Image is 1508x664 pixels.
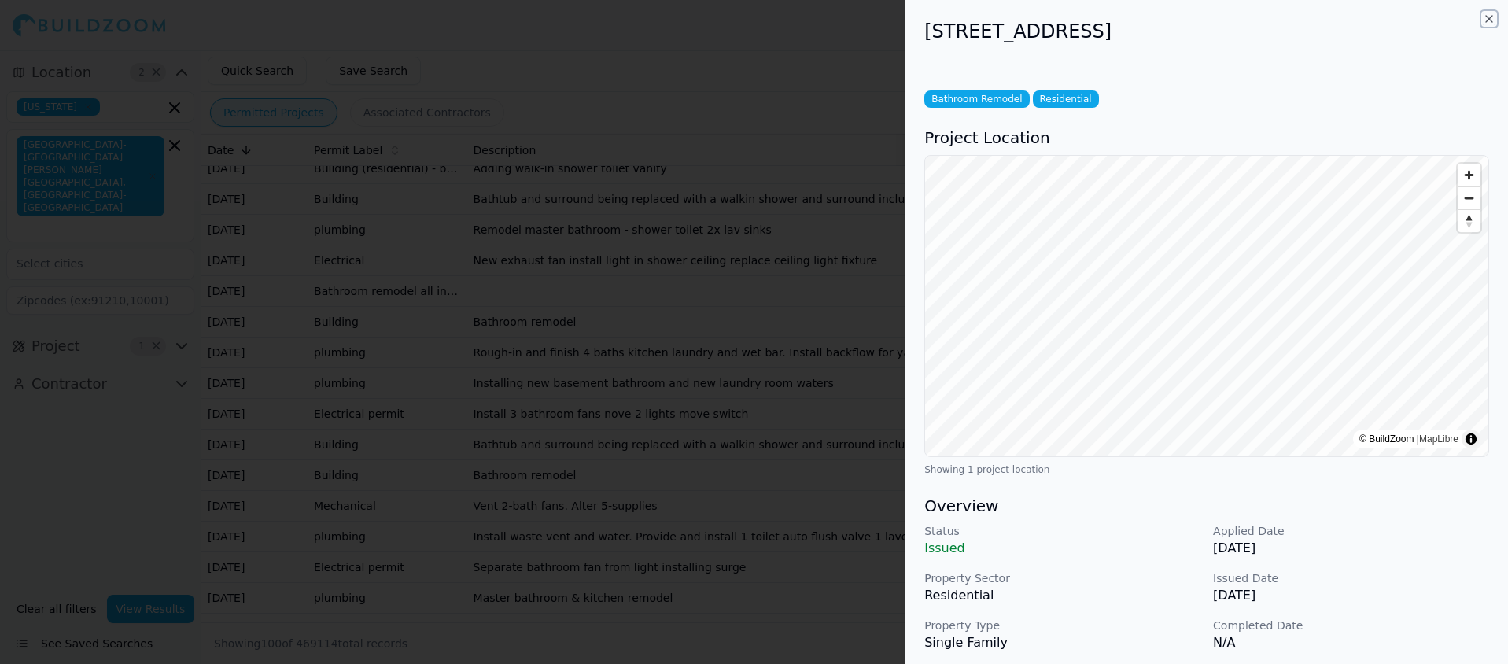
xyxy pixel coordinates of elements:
[1458,209,1480,232] button: Reset bearing to north
[924,19,1489,44] h2: [STREET_ADDRESS]
[1213,523,1489,539] p: Applied Date
[1213,586,1489,605] p: [DATE]
[924,523,1200,539] p: Status
[924,633,1200,652] p: Single Family
[1419,433,1458,445] a: MapLibre
[924,90,1029,108] span: Bathroom Remodel
[924,586,1200,605] p: Residential
[924,495,1489,517] h3: Overview
[1458,164,1480,186] button: Zoom in
[1213,618,1489,633] p: Completed Date
[924,463,1489,476] div: Showing 1 project location
[1213,539,1489,558] p: [DATE]
[1213,570,1489,586] p: Issued Date
[1458,186,1480,209] button: Zoom out
[925,156,1488,456] canvas: Map
[924,539,1200,558] p: Issued
[1033,90,1099,108] span: Residential
[924,127,1489,149] h3: Project Location
[1359,431,1458,447] div: © BuildZoom |
[1213,633,1489,652] p: N/A
[924,570,1200,586] p: Property Sector
[924,618,1200,633] p: Property Type
[1462,430,1480,448] summary: Toggle attribution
